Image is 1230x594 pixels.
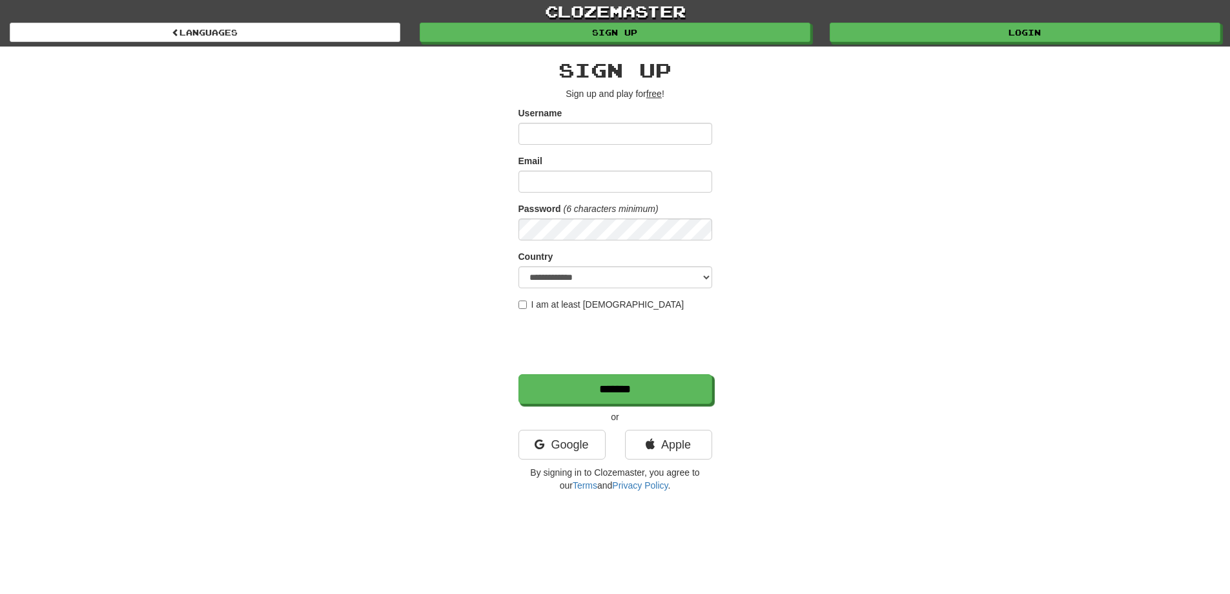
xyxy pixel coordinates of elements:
[518,317,715,368] iframe: reCAPTCHA
[518,298,684,311] label: I am at least [DEMOGRAPHIC_DATA]
[518,466,712,492] p: By signing in to Clozemaster, you agree to our and .
[625,430,712,460] a: Apple
[518,430,606,460] a: Google
[518,250,553,263] label: Country
[564,204,659,214] em: (6 characters minimum)
[518,87,712,100] p: Sign up and play for !
[573,480,597,491] a: Terms
[646,89,662,99] u: free
[518,202,561,215] label: Password
[420,23,810,42] a: Sign up
[10,23,400,42] a: Languages
[518,59,712,81] h2: Sign up
[830,23,1220,42] a: Login
[612,480,668,491] a: Privacy Policy
[518,154,542,167] label: Email
[518,107,562,120] label: Username
[518,410,712,423] p: or
[518,301,527,309] input: I am at least [DEMOGRAPHIC_DATA]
